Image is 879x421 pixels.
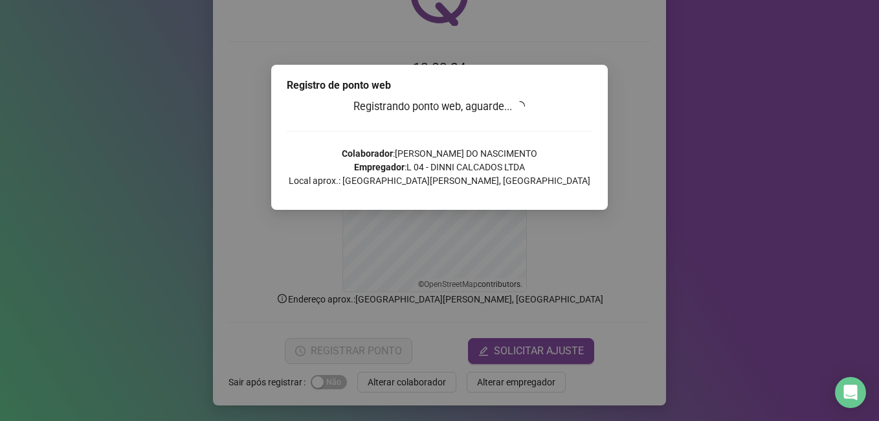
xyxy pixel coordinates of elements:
[287,78,592,93] div: Registro de ponto web
[342,148,393,159] strong: Colaborador
[287,147,592,188] p: : [PERSON_NAME] DO NASCIMENTO : L 04 - DINNI CALCADOS LTDA Local aprox.: [GEOGRAPHIC_DATA][PERSON...
[354,162,405,172] strong: Empregador
[287,98,592,115] h3: Registrando ponto web, aguarde...
[835,377,866,408] div: Open Intercom Messenger
[514,100,526,112] span: loading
